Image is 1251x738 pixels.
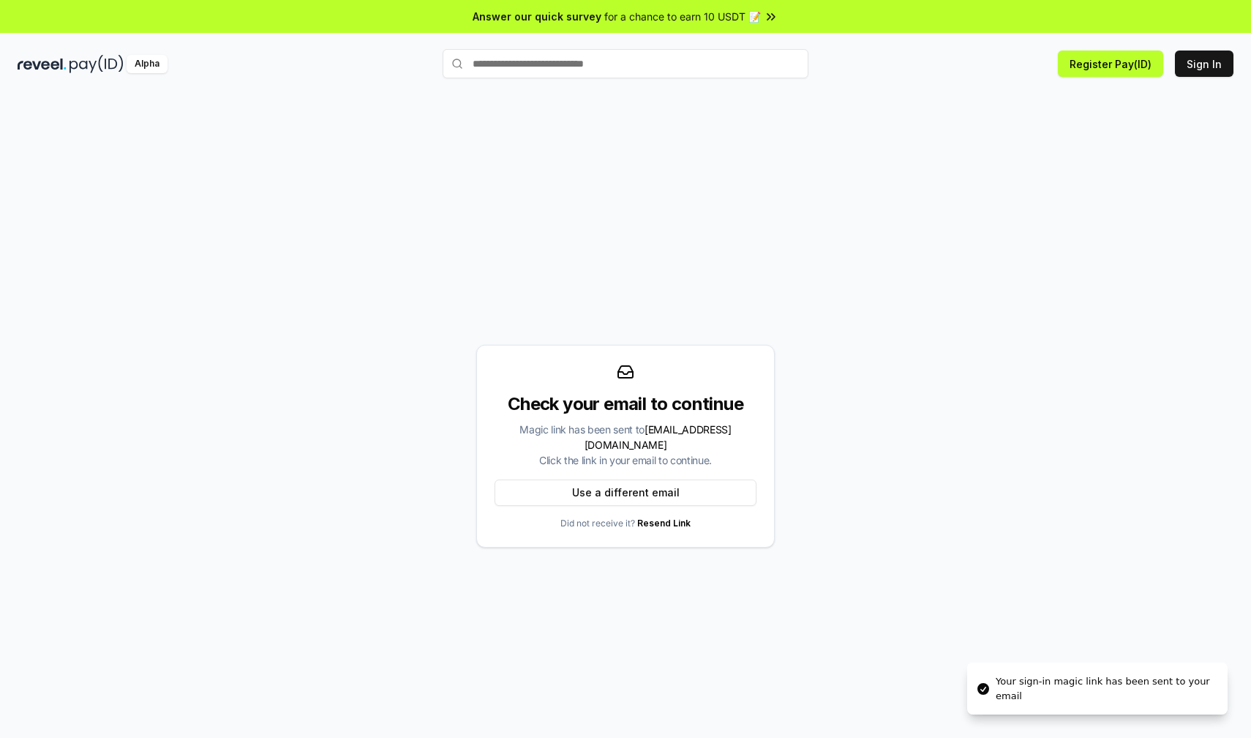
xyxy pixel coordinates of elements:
div: Your sign-in magic link has been sent to your email [996,674,1216,703]
div: Check your email to continue [495,392,756,416]
div: Alpha [127,55,168,73]
div: Magic link has been sent to Click the link in your email to continue. [495,422,756,468]
img: reveel_dark [18,55,67,73]
button: Register Pay(ID) [1058,51,1163,77]
span: [EMAIL_ADDRESS][DOMAIN_NAME] [585,423,732,451]
span: for a chance to earn 10 USDT 📝 [604,9,761,24]
span: Answer our quick survey [473,9,601,24]
img: pay_id [69,55,124,73]
button: Use a different email [495,480,756,506]
button: Sign In [1175,51,1233,77]
p: Did not receive it? [560,518,691,529]
a: Resend Link [637,518,691,529]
